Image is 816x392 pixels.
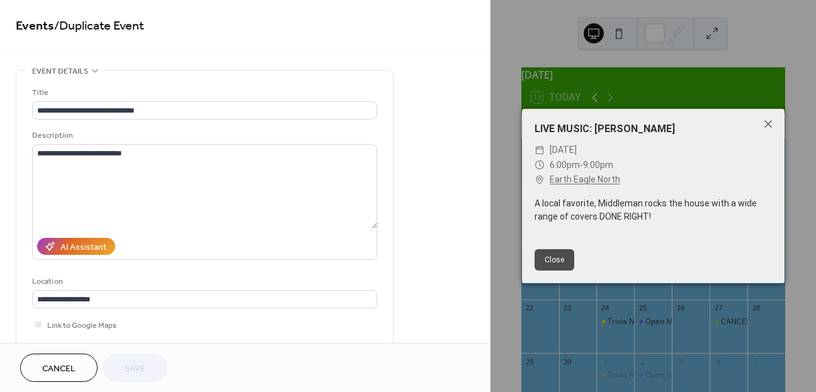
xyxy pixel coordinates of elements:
div: Description [32,129,375,142]
div: ​ [535,143,545,158]
div: ​ [535,158,545,173]
button: Cancel [20,354,98,382]
span: [DATE] [550,143,577,158]
a: Earth Eagle North [550,172,620,188]
div: LIVE MUSIC: [PERSON_NAME] [522,121,785,137]
a: Events [16,14,54,38]
div: Location [32,275,375,288]
div: ​ [535,172,545,188]
button: AI Assistant [37,238,115,255]
span: Event details [32,65,88,78]
span: - [580,160,583,170]
span: / Duplicate Event [54,14,144,38]
span: 9:00pm [583,160,613,170]
span: Cancel [42,362,76,376]
div: Title [32,86,375,99]
div: A local favorite, Middleman rocks the house with a wide range of covers DONE RIGHT! [522,197,785,223]
div: AI Assistant [60,241,106,254]
span: Link to Google Maps [47,319,116,332]
button: Close [535,249,574,271]
span: 6:00pm [550,160,580,170]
